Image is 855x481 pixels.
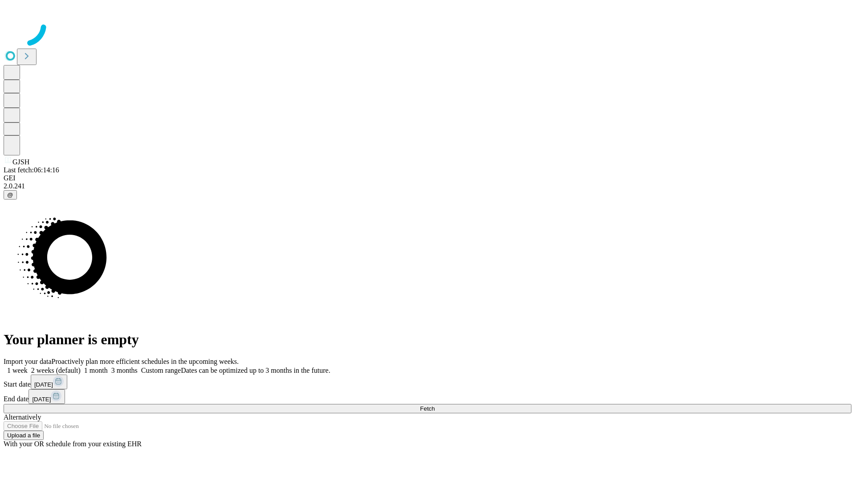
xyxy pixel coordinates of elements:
[32,396,51,403] span: [DATE]
[4,375,851,389] div: Start date
[420,405,435,412] span: Fetch
[4,413,41,421] span: Alternatively
[7,367,28,374] span: 1 week
[4,331,851,348] h1: Your planner is empty
[4,190,17,200] button: @
[181,367,330,374] span: Dates can be optimized up to 3 months in the future.
[7,192,13,198] span: @
[84,367,108,374] span: 1 month
[52,358,239,365] span: Proactively plan more efficient schedules in the upcoming weeks.
[4,440,142,448] span: With your OR schedule from your existing EHR
[4,389,851,404] div: End date
[31,367,81,374] span: 2 weeks (default)
[4,431,44,440] button: Upload a file
[141,367,181,374] span: Custom range
[4,404,851,413] button: Fetch
[111,367,138,374] span: 3 months
[28,389,65,404] button: [DATE]
[4,166,59,174] span: Last fetch: 06:14:16
[4,174,851,182] div: GEI
[31,375,67,389] button: [DATE]
[12,158,29,166] span: GJSH
[4,358,52,365] span: Import your data
[4,182,851,190] div: 2.0.241
[34,381,53,388] span: [DATE]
